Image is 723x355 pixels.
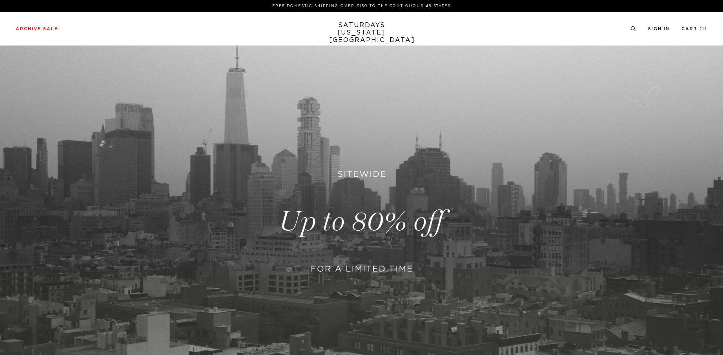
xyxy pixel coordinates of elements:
[19,3,704,9] p: FREE DOMESTIC SHIPPING OVER $150 TO THE CONTIGUOUS 48 STATES
[648,27,670,31] a: Sign In
[329,22,394,44] a: SATURDAYS[US_STATE][GEOGRAPHIC_DATA]
[16,27,58,31] a: Archive Sale
[681,27,707,31] a: Cart (1)
[702,27,705,31] small: 1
